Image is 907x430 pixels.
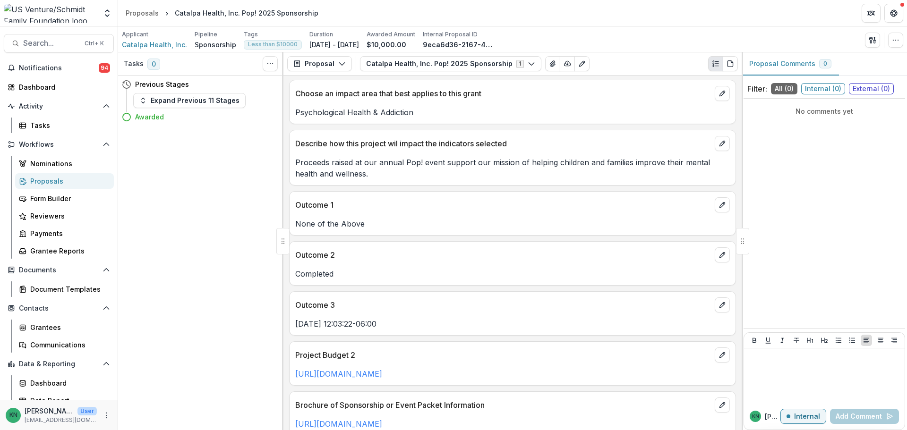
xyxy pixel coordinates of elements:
[19,64,99,72] span: Notifications
[862,4,881,23] button: Partners
[83,38,106,49] div: Ctrl + K
[791,335,802,346] button: Strike
[295,349,711,361] p: Project Budget 2
[147,59,160,70] span: 0
[794,413,820,421] p: Internal
[19,141,99,149] span: Workflows
[15,173,114,189] a: Proposals
[19,82,106,92] div: Dashboard
[723,56,738,71] button: PDF view
[715,297,730,312] button: edit
[30,396,106,405] div: Data Report
[15,156,114,171] a: Nominations
[122,40,187,50] a: Catalpa Health, Inc.
[295,138,711,149] p: Describe how this project wil impact the indicators selected
[574,56,590,71] button: Edit as form
[15,226,114,241] a: Payments
[715,86,730,101] button: edit
[19,360,99,368] span: Data & Reporting
[801,83,845,94] span: Internal ( 0 )
[309,30,333,39] p: Duration
[30,340,106,350] div: Communications
[295,369,382,379] a: [URL][DOMAIN_NAME]
[295,249,711,261] p: Outcome 2
[833,335,844,346] button: Bullet List
[4,99,114,114] button: Open Activity
[423,30,478,39] p: Internal Proposal ID
[15,281,114,297] a: Document Templates
[765,412,780,422] p: [PERSON_NAME]
[715,247,730,262] button: edit
[295,299,711,311] p: Outcome 3
[19,102,99,110] span: Activity
[715,197,730,212] button: edit
[295,199,711,211] p: Outcome 1
[19,304,99,312] span: Contacts
[135,112,164,122] h4: Awarded
[804,335,816,346] button: Heading 1
[25,406,74,416] p: [PERSON_NAME]
[122,6,322,20] nav: breadcrumb
[4,356,114,371] button: Open Data & Reporting
[4,79,114,95] a: Dashboard
[884,4,903,23] button: Get Help
[30,120,106,130] div: Tasks
[309,40,359,50] p: [DATE] - [DATE]
[135,79,189,89] h4: Previous Stages
[780,409,826,424] button: Internal
[295,318,730,329] p: [DATE] 12:03:22-06:00
[19,266,99,274] span: Documents
[30,159,106,169] div: Nominations
[819,335,830,346] button: Heading 2
[30,194,106,203] div: Form Builder
[195,40,236,50] p: Sponsorship
[23,39,79,48] span: Search...
[423,40,494,50] p: 9eca6d36-2167-449a-aabb-95f464ab6052
[15,243,114,259] a: Grantee Reports
[889,335,900,346] button: Align Right
[295,107,730,118] p: Psychological Health & Addiction
[30,322,106,332] div: Grantees
[849,83,894,94] span: External ( 0 )
[847,335,858,346] button: Ordered List
[749,335,760,346] button: Bold
[77,407,97,415] p: User
[99,63,110,73] span: 94
[715,347,730,363] button: edit
[715,397,730,413] button: edit
[30,378,106,388] div: Dashboard
[823,60,827,67] span: 0
[295,218,730,229] p: None of the Above
[4,301,114,316] button: Open Contacts
[101,4,114,23] button: Open entity switcher
[545,56,560,71] button: View Attached Files
[30,228,106,238] div: Payments
[715,136,730,151] button: edit
[124,60,144,68] h3: Tasks
[360,56,541,71] button: Catalpa Health, Inc. Pop! 2025 Sponsorship1
[752,414,759,419] div: Katrina Nelson
[295,419,382,429] a: [URL][DOMAIN_NAME]
[15,191,114,206] a: Form Builder
[175,8,318,18] div: Catalpa Health, Inc. Pop! 2025 Sponsorship
[747,106,901,116] p: No comments yet
[4,60,114,76] button: Notifications94
[15,208,114,224] a: Reviewers
[861,335,872,346] button: Align Left
[30,176,106,186] div: Proposals
[830,409,899,424] button: Add Comment
[4,4,97,23] img: US Venture/Schmidt Family Foundation logo
[295,399,711,411] p: Brochure of Sponsorship or Event Packet Information
[126,8,159,18] div: Proposals
[25,416,97,424] p: [EMAIL_ADDRESS][DOMAIN_NAME]
[15,118,114,133] a: Tasks
[708,56,723,71] button: Plaintext view
[9,412,17,418] div: Katrina Nelson
[287,56,352,71] button: Proposal
[295,88,711,99] p: Choose an impact area that best applies to this grant
[4,34,114,53] button: Search...
[195,30,217,39] p: Pipeline
[367,40,406,50] p: $10,000.00
[15,320,114,335] a: Grantees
